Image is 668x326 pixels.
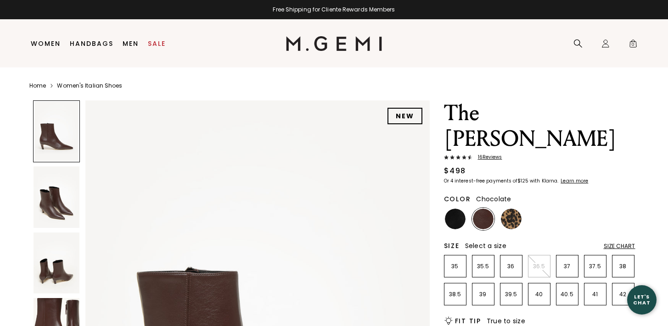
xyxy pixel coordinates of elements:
div: NEW [387,108,422,124]
div: $498 [444,166,466,177]
h2: Size [444,242,460,249]
p: 35.5 [472,263,494,270]
klarna-placement-style-body: with Klarna [530,177,560,184]
span: 16 Review s [472,155,502,160]
a: Learn more [560,178,588,184]
h2: Color [444,195,471,203]
p: 39.5 [500,291,522,298]
img: Chocolate [473,209,494,229]
img: Leopard [501,209,522,229]
h1: The [PERSON_NAME] [444,100,635,152]
a: Handbags [70,40,113,47]
a: 16Reviews [444,155,635,162]
div: Size Chart [604,243,635,250]
p: 35 [444,263,466,270]
p: 37.5 [584,263,606,270]
a: Women's Italian Shoes [57,82,122,89]
a: Home [29,82,46,89]
a: Sale [148,40,166,47]
p: 40.5 [556,291,578,298]
p: 36 [500,263,522,270]
span: Select a size [465,241,506,250]
img: M.Gemi [286,36,382,51]
p: 39 [472,291,494,298]
a: Women [31,40,61,47]
p: 41 [584,291,606,298]
img: The Delfina [34,232,79,293]
p: 37 [556,263,578,270]
klarna-placement-style-body: Or 4 interest-free payments of [444,177,517,184]
img: Black [445,209,466,229]
p: 38.5 [444,291,466,298]
img: The Delfina [34,166,79,227]
span: 0 [629,41,638,50]
a: Men [123,40,139,47]
p: 36.5 [528,263,550,270]
span: Chocolate [476,194,511,204]
p: 38 [612,263,634,270]
h2: Fit Tip [455,317,481,325]
span: True to size [487,316,525,326]
klarna-placement-style-amount: $125 [517,177,528,184]
p: 42 [612,291,634,298]
p: 40 [528,291,550,298]
div: Let's Chat [627,294,657,305]
klarna-placement-style-cta: Learn more [561,177,588,184]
